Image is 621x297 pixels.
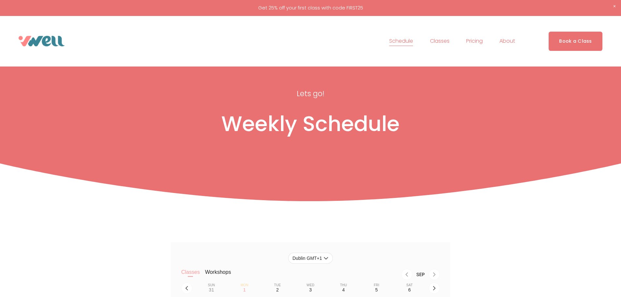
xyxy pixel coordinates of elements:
[242,269,440,280] nav: Month switch
[230,87,391,100] p: Lets go!
[374,283,379,287] div: Fri
[19,36,65,46] img: VWell
[340,283,347,287] div: Thu
[342,287,345,292] div: 4
[274,283,281,287] div: Tue
[430,36,450,46] a: folder dropdown
[430,37,450,46] span: Classes
[276,287,279,292] div: 2
[241,283,248,287] div: Mon
[408,287,411,292] div: 6
[208,283,215,287] div: Sun
[181,269,200,282] button: Classes
[209,287,214,292] div: 31
[115,111,506,137] h1: Weekly Schedule
[549,32,602,51] a: Book a Class
[466,36,483,46] a: Pricing
[288,253,333,264] button: Dublin GMT+1
[407,283,413,287] div: Sat
[205,269,231,282] button: Workshops
[499,36,515,46] a: folder dropdown
[499,37,515,46] span: About
[306,283,314,287] div: Wed
[412,272,429,277] div: Month Sep
[429,269,440,280] button: Next month, Oct
[243,287,246,292] div: 1
[309,287,312,292] div: 3
[389,36,413,46] a: Schedule
[375,287,378,292] div: 5
[401,269,412,280] button: Previous month, Aug
[292,256,322,261] span: Dublin GMT+1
